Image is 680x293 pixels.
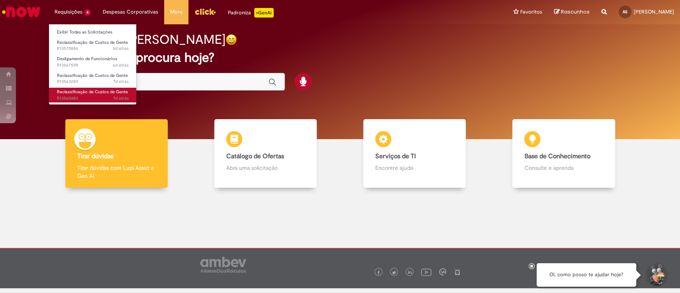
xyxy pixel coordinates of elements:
[113,95,129,101] span: 7d atrás
[49,28,137,37] a: Exibir Todas as Solicitações
[524,152,590,160] b: Base de Conhecimento
[57,62,129,69] span: R13567598
[375,152,416,160] b: Serviços de TI
[113,62,129,68] span: 6d atrás
[561,8,590,16] span: Rascunhos
[194,6,216,18] img: click_logo_yellow_360x200.png
[49,71,137,86] a: Aberto R13563289 : Reclassificação de Custos de Gente
[520,8,542,16] span: Favoritos
[49,38,137,53] a: Aberto R13570886 : Reclassificação de Custos de Gente
[57,56,117,62] span: Desligamento de Funcionários
[376,271,380,275] img: logo_footer_facebook.png
[84,9,91,16] span: 4
[113,95,129,101] time: 23/09/2025 17:05:19
[226,152,284,160] b: Catálogo de Ofertas
[408,270,412,275] img: logo_footer_linkedin.png
[554,8,590,16] a: Rascunhos
[49,24,137,105] ul: Requisições
[42,119,191,188] a: Tirar dúvidas Tirar dúvidas com Lupi Assist e Gen Ai
[489,119,638,188] a: Base de Conhecimento Consulte e aprenda
[113,45,129,51] time: 26/09/2025 14:40:32
[537,263,636,287] div: Oi, como posso te ajudar hoje?
[524,164,603,172] p: Consulte e aprenda
[77,152,114,160] b: Tirar dúvidas
[64,51,616,65] h2: O que você procura hoje?
[103,8,158,16] span: Despesas Corporativas
[113,79,129,85] span: 7d atrás
[77,164,156,180] p: Tirar dúvidas com Lupi Assist e Gen Ai
[228,8,274,18] div: Padroniza
[1,4,42,20] img: ServiceNow
[113,62,129,68] time: 25/09/2025 15:59:19
[392,271,396,275] img: logo_footer_twitter.png
[634,8,674,15] span: [PERSON_NAME]
[64,33,225,47] h2: Boa tarde, [PERSON_NAME]
[113,45,129,51] span: 5d atrás
[340,119,489,188] a: Serviços de TI Encontre ajuda
[623,9,627,14] span: AS
[49,88,137,102] a: Aberto R13560483 : Reclassificação de Custos de Gente
[49,55,137,69] a: Aberto R13567598 : Desligamento de Funcionários
[225,34,237,45] img: happy-face.png
[254,8,274,18] p: +GenAi
[454,268,461,275] img: logo_footer_naosei.png
[57,39,128,45] span: Reclassificação de Custos de Gente
[57,73,128,79] span: Reclassificação de Custos de Gente
[644,263,668,287] button: Iniciar Conversa de Suporte
[439,268,446,275] img: logo_footer_workplace.png
[57,89,128,95] span: Reclassificação de Custos de Gente
[421,267,431,277] img: logo_footer_youtube.png
[57,79,129,85] span: R13563289
[375,164,454,172] p: Encontre ajuda
[170,8,182,16] span: More
[226,164,305,172] p: Abra uma solicitação
[57,45,129,52] span: R13570886
[57,95,129,102] span: R13560483
[200,257,246,273] img: logo_footer_ambev_rotulo_gray.png
[55,8,82,16] span: Requisições
[191,119,340,188] a: Catálogo de Ofertas Abra uma solicitação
